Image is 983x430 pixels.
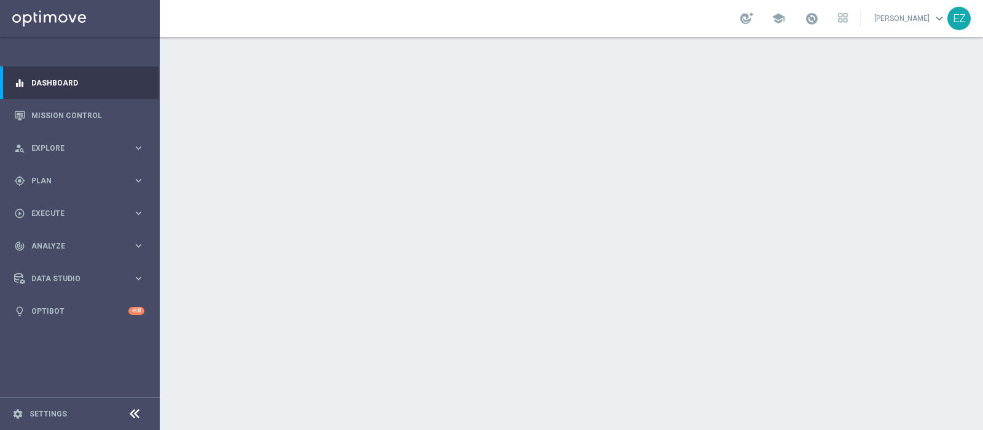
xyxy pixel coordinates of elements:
div: Dashboard [14,66,144,99]
a: Settings [29,410,67,418]
div: Plan [14,175,133,186]
i: lightbulb [14,306,25,317]
div: Execute [14,208,133,219]
button: Mission Control [14,111,145,121]
a: Mission Control [31,99,144,132]
a: [PERSON_NAME]keyboard_arrow_down [873,9,947,28]
div: EZ [947,7,971,30]
i: play_circle_outline [14,208,25,219]
i: equalizer [14,78,25,89]
i: keyboard_arrow_right [133,240,144,252]
button: person_search Explore keyboard_arrow_right [14,143,145,153]
i: settings [12,408,23,420]
div: Analyze [14,241,133,252]
a: Optibot [31,295,128,327]
i: track_changes [14,241,25,252]
span: Explore [31,145,133,152]
a: Dashboard [31,66,144,99]
button: lightbulb Optibot +10 [14,306,145,316]
i: gps_fixed [14,175,25,186]
span: Plan [31,177,133,185]
span: keyboard_arrow_down [933,12,946,25]
div: Optibot [14,295,144,327]
button: play_circle_outline Execute keyboard_arrow_right [14,209,145,218]
i: keyboard_arrow_right [133,175,144,186]
span: Analyze [31,242,133,250]
span: Data Studio [31,275,133,282]
i: keyboard_arrow_right [133,142,144,154]
span: Execute [31,210,133,217]
button: gps_fixed Plan keyboard_arrow_right [14,176,145,186]
div: +10 [128,307,144,315]
button: Data Studio keyboard_arrow_right [14,274,145,284]
i: keyboard_arrow_right [133,207,144,219]
div: Explore [14,143,133,154]
i: keyboard_arrow_right [133,273,144,284]
button: equalizer Dashboard [14,78,145,88]
button: track_changes Analyze keyboard_arrow_right [14,241,145,251]
span: school [772,12,785,25]
div: Data Studio [14,273,133,284]
div: Mission Control [14,99,144,132]
i: person_search [14,143,25,154]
